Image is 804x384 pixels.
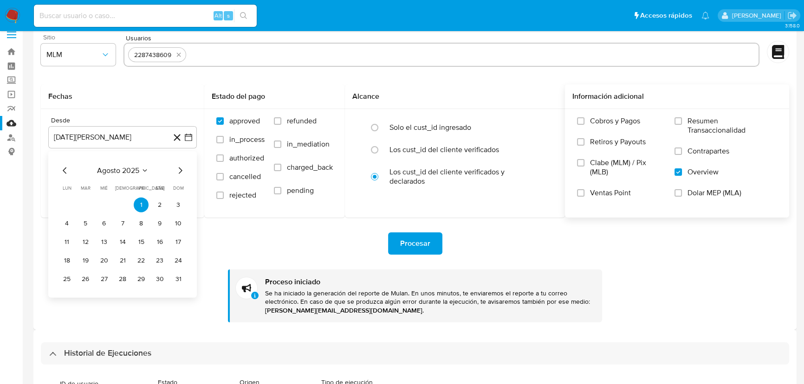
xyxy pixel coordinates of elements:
a: Salir [787,11,797,20]
span: Alt [214,11,222,20]
button: search-icon [234,9,253,22]
a: Notificaciones [701,12,709,19]
input: Buscar usuario o caso... [34,10,257,22]
p: erika.juarez@mercadolibre.com.mx [732,11,784,20]
span: Accesos rápidos [640,11,692,20]
span: s [227,11,230,20]
span: 3.158.0 [785,22,799,29]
